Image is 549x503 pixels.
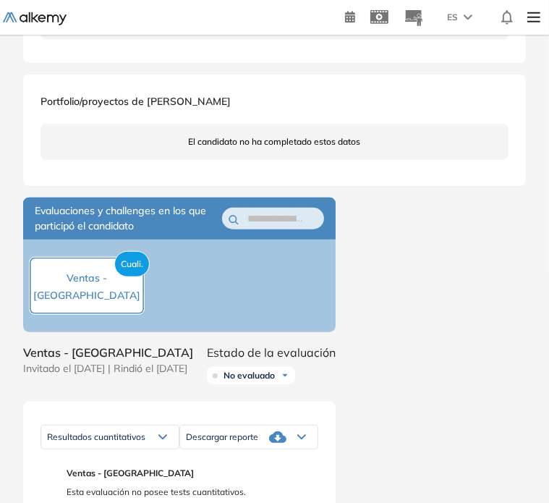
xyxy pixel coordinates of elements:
[477,434,549,503] iframe: Chat Widget
[114,251,150,277] span: Cuali.
[41,95,231,108] span: Portfolio/proyectos de [PERSON_NAME]
[189,135,361,148] span: El candidato no ha completado estos datos
[67,467,307,480] span: Ventas - [GEOGRAPHIC_DATA]
[464,14,472,20] img: arrow
[522,3,546,32] img: Menu
[23,361,193,376] span: Invitado el [DATE] | Rindió el [DATE]
[186,431,258,443] span: Descargar reporte
[3,12,67,25] img: Logo
[35,203,222,234] span: Evaluaciones y challenges en los que participó el candidato
[47,431,145,442] span: Resultados cuantitativos
[33,271,140,302] span: Ventas - [GEOGRAPHIC_DATA]
[477,434,549,503] div: Widget de chat
[447,11,458,24] span: ES
[224,370,275,381] span: No evaluado
[23,344,193,361] span: Ventas - [GEOGRAPHIC_DATA]
[281,371,289,380] img: Ícono de flecha
[67,486,307,499] span: Esta evaluación no posee tests cuantitativos.
[207,344,336,361] span: Estado de la evaluación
